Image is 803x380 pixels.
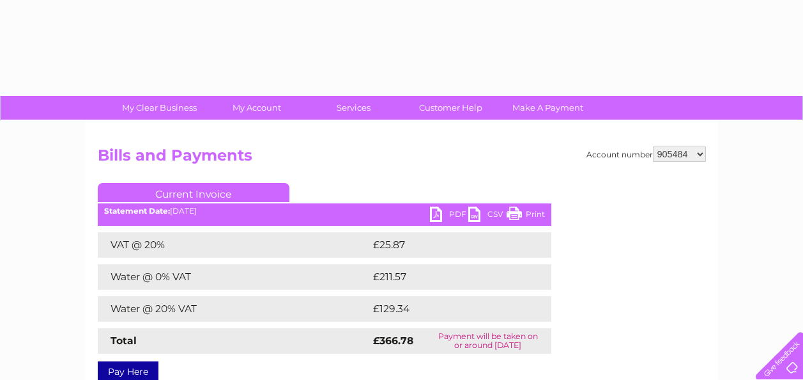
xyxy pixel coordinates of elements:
[507,207,545,225] a: Print
[98,146,706,171] h2: Bills and Payments
[425,328,551,354] td: Payment will be taken on or around [DATE]
[468,207,507,225] a: CSV
[373,335,413,347] strong: £366.78
[370,264,526,290] td: £211.57
[98,207,551,216] div: [DATE]
[107,96,212,120] a: My Clear Business
[495,96,600,120] a: Make A Payment
[98,264,370,290] td: Water @ 0% VAT
[586,146,706,162] div: Account number
[104,206,170,216] b: Statement Date:
[398,96,503,120] a: Customer Help
[370,296,528,322] td: £129.34
[98,232,370,258] td: VAT @ 20%
[430,207,468,225] a: PDF
[370,232,525,258] td: £25.87
[301,96,406,120] a: Services
[111,335,137,347] strong: Total
[98,296,370,322] td: Water @ 20% VAT
[98,183,289,202] a: Current Invoice
[204,96,309,120] a: My Account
